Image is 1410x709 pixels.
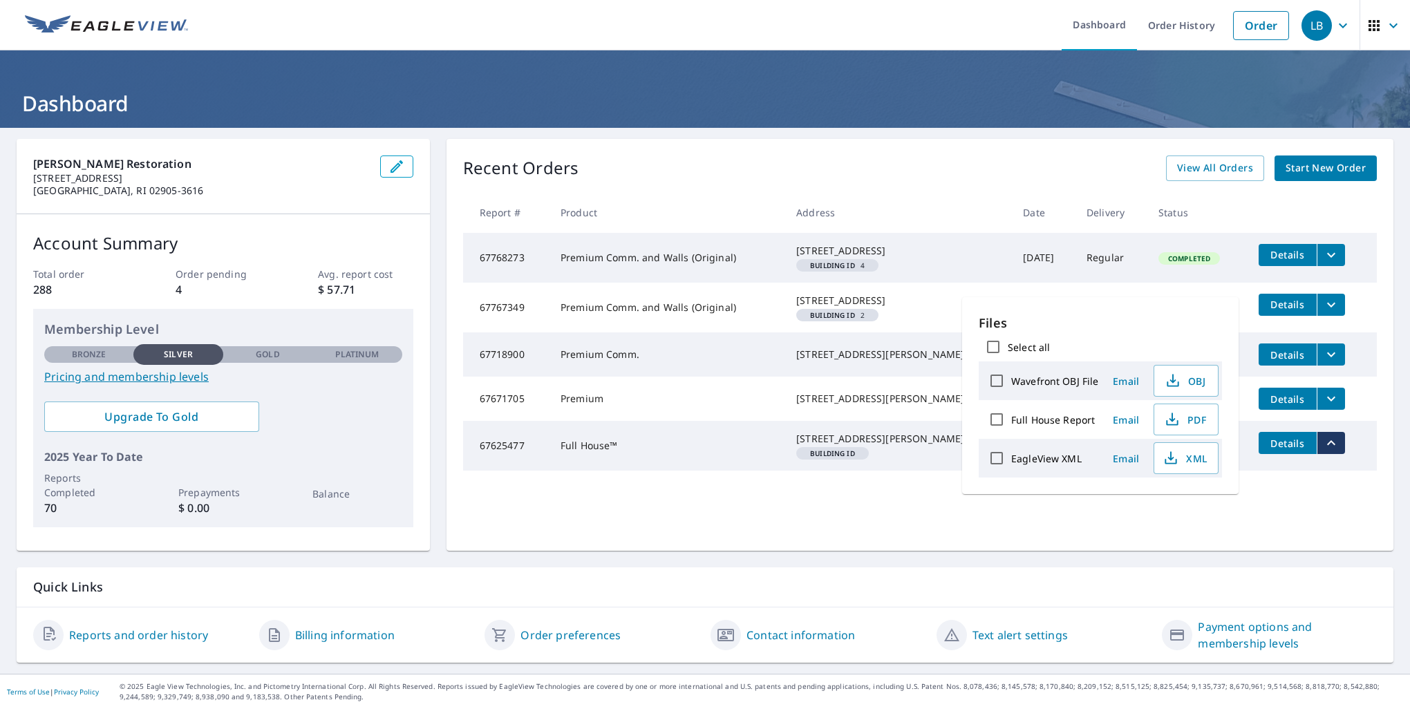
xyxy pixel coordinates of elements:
[1275,155,1377,181] a: Start New Order
[44,401,259,432] a: Upgrade To Gold
[549,332,785,377] td: Premium Comm.
[1075,192,1147,233] th: Delivery
[1163,372,1207,389] span: OBJ
[44,448,402,465] p: 2025 Year To Date
[1317,343,1345,366] button: filesDropdownBtn-67718900
[1163,450,1207,466] span: XML
[1011,375,1098,388] label: Wavefront OBJ File
[44,320,402,339] p: Membership Level
[178,485,267,500] p: Prepayments
[1008,341,1050,354] label: Select all
[33,578,1377,596] p: Quick Links
[318,267,413,281] p: Avg. report cost
[54,687,99,697] a: Privacy Policy
[1147,192,1248,233] th: Status
[44,471,133,500] p: Reports Completed
[1267,298,1308,311] span: Details
[1075,233,1147,283] td: Regular
[1177,160,1253,177] span: View All Orders
[318,281,413,298] p: $ 57.71
[256,348,279,361] p: Gold
[463,332,549,377] td: 67718900
[33,185,369,197] p: [GEOGRAPHIC_DATA], RI 02905-3616
[1012,233,1075,283] td: [DATE]
[549,377,785,421] td: Premium
[1166,155,1264,181] a: View All Orders
[1259,343,1317,366] button: detailsBtn-67718900
[1267,437,1308,450] span: Details
[1109,375,1143,388] span: Email
[295,627,395,643] a: Billing information
[549,192,785,233] th: Product
[796,432,1001,446] div: [STREET_ADDRESS][PERSON_NAME]
[1259,432,1317,454] button: detailsBtn-67625477
[979,314,1222,332] p: Files
[746,627,855,643] a: Contact information
[810,450,855,457] em: Building ID
[549,283,785,332] td: Premium Comm. and Walls (Original)
[1198,618,1377,652] a: Payment options and membership levels
[33,172,369,185] p: [STREET_ADDRESS]
[178,500,267,516] p: $ 0.00
[1267,393,1308,406] span: Details
[802,262,873,269] span: 4
[1259,388,1317,410] button: detailsBtn-67671705
[55,409,248,424] span: Upgrade To Gold
[120,681,1403,702] p: © 2025 Eagle View Technologies, Inc. and Pictometry International Corp. All Rights Reserved. Repo...
[1075,283,1147,332] td: Regular
[796,392,1001,406] div: [STREET_ADDRESS][PERSON_NAME]
[1012,283,1075,332] td: [DATE]
[463,377,549,421] td: 67671705
[802,312,873,319] span: 2
[796,244,1001,258] div: [STREET_ADDRESS]
[1317,432,1345,454] button: filesDropdownBtn-67625477
[1011,452,1082,465] label: EagleView XML
[33,155,369,172] p: [PERSON_NAME] Restoration
[1163,411,1207,428] span: PDF
[17,89,1393,117] h1: Dashboard
[33,267,128,281] p: Total order
[796,348,1001,361] div: [STREET_ADDRESS][PERSON_NAME]
[549,421,785,471] td: Full House™
[7,688,99,696] p: |
[1109,452,1143,465] span: Email
[1154,442,1219,474] button: XML
[972,627,1068,643] a: Text alert settings
[1012,192,1075,233] th: Date
[1267,248,1308,261] span: Details
[33,281,128,298] p: 288
[549,233,785,283] td: Premium Comm. and Walls (Original)
[164,348,193,361] p: Silver
[1267,348,1308,361] span: Details
[1301,10,1332,41] div: LB
[335,348,379,361] p: Platinum
[7,687,50,697] a: Terms of Use
[463,233,549,283] td: 67768273
[520,627,621,643] a: Order preferences
[1104,370,1148,392] button: Email
[810,262,855,269] em: Building ID
[25,15,188,36] img: EV Logo
[1259,294,1317,316] button: detailsBtn-67767349
[1154,404,1219,435] button: PDF
[312,486,402,501] p: Balance
[463,192,549,233] th: Report #
[1317,388,1345,410] button: filesDropdownBtn-67671705
[463,155,579,181] p: Recent Orders
[1259,244,1317,266] button: detailsBtn-67768273
[785,192,1012,233] th: Address
[810,312,855,319] em: Building ID
[69,627,208,643] a: Reports and order history
[1160,254,1219,263] span: Completed
[1104,409,1148,431] button: Email
[1104,448,1148,469] button: Email
[1317,294,1345,316] button: filesDropdownBtn-67767349
[1317,244,1345,266] button: filesDropdownBtn-67768273
[1011,413,1095,426] label: Full House Report
[796,294,1001,308] div: [STREET_ADDRESS]
[463,421,549,471] td: 67625477
[463,283,549,332] td: 67767349
[176,281,270,298] p: 4
[72,348,106,361] p: Bronze
[33,231,413,256] p: Account Summary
